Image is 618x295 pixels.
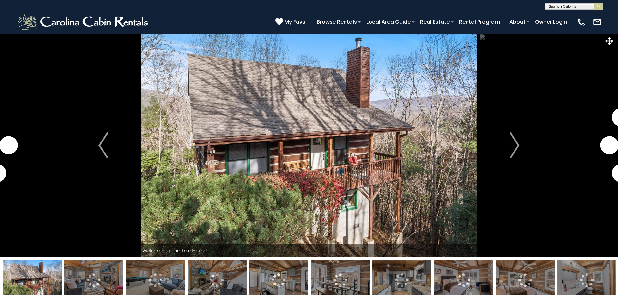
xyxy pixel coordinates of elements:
[456,16,503,28] a: Rental Program
[593,17,602,27] img: mail-regular-white.png
[479,34,550,257] button: Next
[139,244,479,257] div: Welcome to The Tree House!
[285,18,305,26] span: My Favs
[313,16,360,28] a: Browse Rentals
[67,34,139,257] button: Previous
[16,12,151,32] img: White-1-2.png
[506,16,529,28] a: About
[532,16,570,28] a: Owner Login
[577,17,586,27] img: phone-regular-white.png
[510,132,519,158] img: arrow
[363,16,414,28] a: Local Area Guide
[98,132,108,158] img: arrow
[275,18,307,26] a: My Favs
[417,16,453,28] a: Real Estate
